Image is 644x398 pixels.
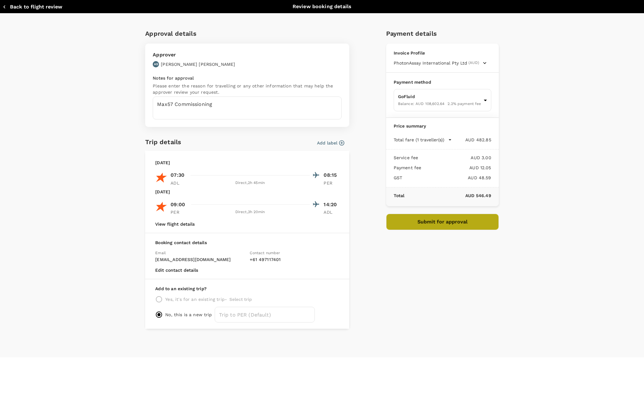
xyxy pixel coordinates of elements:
p: No, this is a new trip [165,312,212,318]
p: [DATE] [155,160,170,166]
p: [PERSON_NAME] [PERSON_NAME] [161,61,235,67]
p: Yes, it's for an existing trip - [165,296,227,302]
button: Add label [317,140,344,146]
p: [DATE] [155,189,170,195]
p: AUD 3.00 [418,154,491,161]
p: Approver [153,51,235,59]
img: JQ [155,171,168,184]
p: + 61 497117401 [250,256,339,263]
p: GoFluid [398,93,481,100]
p: Review booking details [293,3,351,10]
p: Add to an existing trip? [155,285,339,292]
p: GST [394,175,402,181]
p: Invoice Profile [394,50,491,56]
h6: Approval details [145,29,349,39]
div: Direct , 2h 45min [190,180,310,186]
div: Direct , 3h 20min [190,209,310,215]
p: PER [324,180,339,186]
p: AUD 48.59 [402,175,491,181]
span: 2.2 % payment fee [447,102,481,106]
p: Payment fee [394,165,422,171]
button: View flight details [155,222,195,227]
div: GoFluidBalance: AUD 108,602.642.2% payment fee [394,89,491,111]
p: Total fare (1 traveller(s)) [394,137,444,143]
p: ADL [171,180,186,186]
button: Total fare (1 traveller(s)) [394,137,452,143]
p: Service fee [394,154,418,161]
button: Edit contact details [155,268,198,273]
p: 14:20 [324,201,339,208]
p: AUD 12.05 [421,165,491,171]
span: Email [155,251,166,255]
h6: Payment details [386,29,499,39]
textarea: Max57 Commissioning [153,97,342,119]
span: Contact number [250,251,280,255]
p: Payment method [394,79,491,85]
button: PhotonAssay International Pty Ltd(AUD) [394,60,487,66]
p: Notes for approval [153,75,342,81]
p: [EMAIL_ADDRESS][DOMAIN_NAME] [155,256,245,263]
p: AS [154,62,158,66]
h6: Trip details [145,137,181,147]
p: AUD 546.49 [404,192,491,199]
span: PhotonAssay International Pty Ltd [394,60,467,66]
p: 07:30 [171,171,184,179]
p: Please enter the reason for travelling or any other information that may help the approver review... [153,83,342,95]
p: 09:00 [171,201,185,208]
p: AUD 482.85 [452,137,491,143]
p: ADL [324,209,339,215]
p: 08:15 [324,171,339,179]
img: JQ [155,201,168,213]
p: Booking contact details [155,239,339,246]
button: Submit for approval [386,214,499,230]
p: Price summary [394,123,491,129]
p: Total [394,192,405,199]
button: Back to flight review [3,4,62,10]
span: (AUD) [468,60,479,66]
p: PER [171,209,186,215]
span: Balance : AUD 108,602.64 [398,102,444,106]
input: Trip to PER (Default) [215,307,315,322]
